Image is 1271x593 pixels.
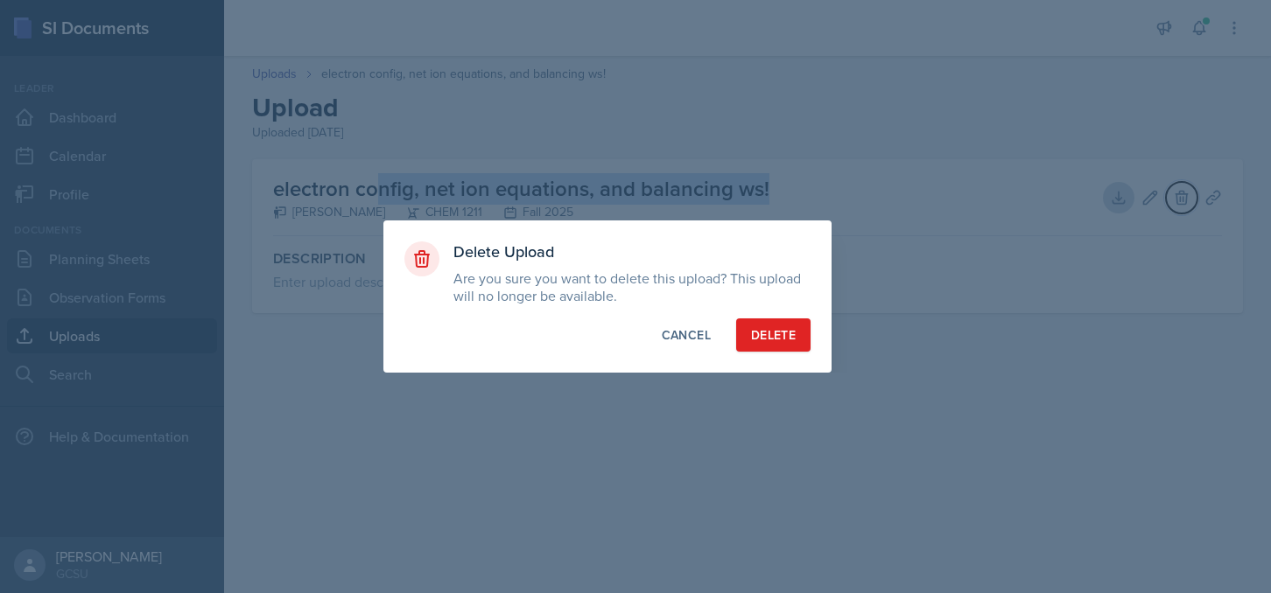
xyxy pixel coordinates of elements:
button: Delete [736,318,811,352]
button: Cancel [647,318,726,352]
div: Delete [751,326,796,344]
div: Cancel [662,326,711,344]
h3: Delete Upload [453,241,811,262]
p: Are you sure you want to delete this upload? This upload will no longer be available. [453,269,811,304]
